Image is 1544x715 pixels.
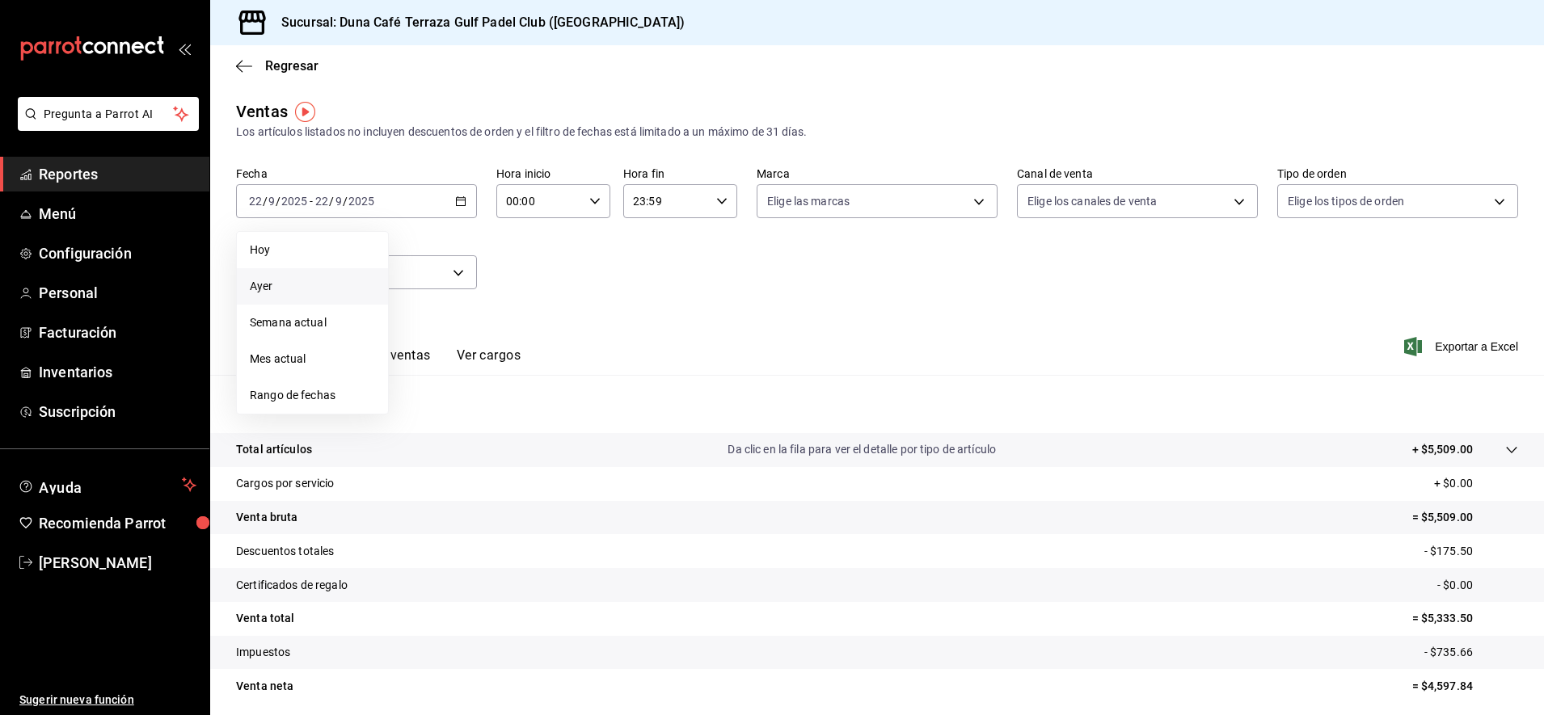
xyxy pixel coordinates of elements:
button: Exportar a Excel [1407,337,1518,356]
p: Resumen [236,394,1518,414]
p: - $735.66 [1424,644,1518,661]
span: / [276,195,281,208]
input: -- [335,195,343,208]
p: Venta neta [236,678,293,695]
p: = $4,597.84 [1412,678,1518,695]
label: Marca [757,168,998,179]
span: Semana actual [250,314,375,331]
input: ---- [348,195,375,208]
span: Reportes [39,163,196,185]
p: - $0.00 [1437,577,1518,594]
button: open_drawer_menu [178,42,191,55]
p: = $5,333.50 [1412,610,1518,627]
div: Los artículos listados no incluyen descuentos de orden y el filtro de fechas está limitado a un m... [236,124,1518,141]
span: Hoy [250,242,375,259]
div: Ventas [236,99,288,124]
span: [PERSON_NAME] [39,552,196,574]
p: = $5,509.00 [1412,509,1518,526]
button: Regresar [236,58,319,74]
a: Pregunta a Parrot AI [11,117,199,134]
button: Pregunta a Parrot AI [18,97,199,131]
p: Cargos por servicio [236,475,335,492]
span: Facturación [39,322,196,343]
span: / [343,195,348,208]
label: Tipo de orden [1277,168,1518,179]
span: / [329,195,334,208]
p: Total artículos [236,441,312,458]
div: navigation tabs [262,347,521,375]
span: Elige los canales de venta [1027,193,1157,209]
span: Menú [39,203,196,225]
p: - $175.50 [1424,543,1518,560]
img: Tooltip marker [295,102,315,122]
span: Mes actual [250,351,375,368]
span: Ayer [250,278,375,295]
span: Ayuda [39,475,175,494]
label: Hora inicio [496,168,610,179]
span: Recomienda Parrot [39,512,196,534]
span: Inventarios [39,361,196,383]
p: Impuestos [236,644,290,661]
span: Configuración [39,242,196,264]
input: -- [268,195,276,208]
span: / [263,195,268,208]
span: Pregunta a Parrot AI [44,106,174,123]
span: Suscripción [39,401,196,423]
span: Elige los tipos de orden [1288,193,1404,209]
label: Canal de venta [1017,168,1258,179]
span: Sugerir nueva función [19,692,196,709]
label: Fecha [236,168,477,179]
button: Ver cargos [457,347,521,375]
p: Venta bruta [236,509,297,526]
p: Da clic en la fila para ver el detalle por tipo de artículo [728,441,996,458]
input: -- [248,195,263,208]
label: Hora fin [623,168,737,179]
p: + $0.00 [1434,475,1518,492]
span: - [310,195,313,208]
button: Ver ventas [367,347,431,375]
p: Venta total [236,610,294,627]
input: -- [314,195,329,208]
p: + $5,509.00 [1412,441,1473,458]
span: Elige las marcas [767,193,850,209]
span: Rango de fechas [250,387,375,404]
span: Regresar [265,58,319,74]
h3: Sucursal: Duna Café Terraza Gulf Padel Club ([GEOGRAPHIC_DATA]) [268,13,685,32]
p: Descuentos totales [236,543,334,560]
p: Certificados de regalo [236,577,348,594]
span: Personal [39,282,196,304]
input: ---- [281,195,308,208]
